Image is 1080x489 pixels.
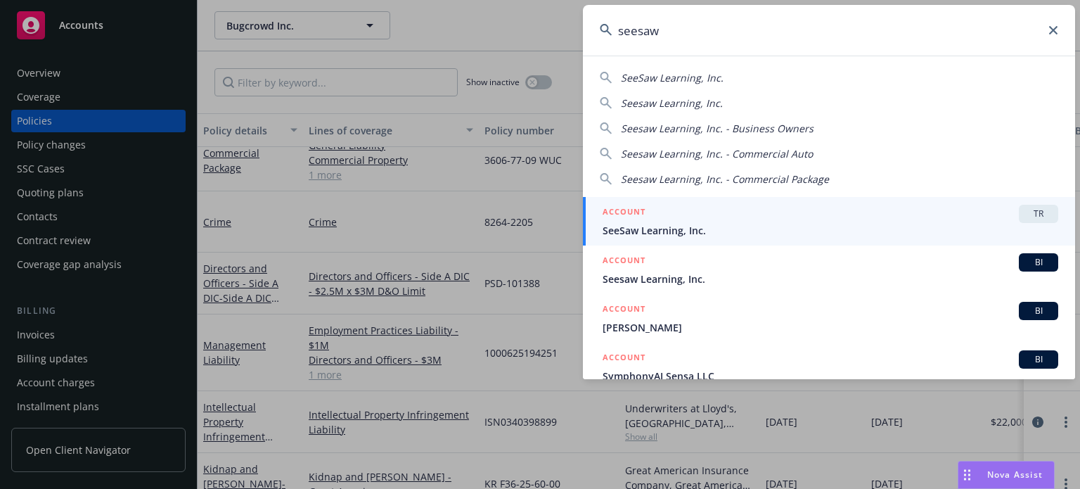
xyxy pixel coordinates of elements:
input: Search... [583,5,1075,56]
h5: ACCOUNT [603,205,645,222]
span: SeeSaw Learning, Inc. [603,223,1058,238]
span: Seesaw Learning, Inc. [603,272,1058,286]
a: ACCOUNTTRSeeSaw Learning, Inc. [583,197,1075,246]
h5: ACCOUNT [603,253,645,270]
h5: ACCOUNT [603,350,645,367]
span: SymphonyAI Sensa LLC [603,369,1058,383]
span: Seesaw Learning, Inc. - Commercial Auto [621,147,813,160]
span: [PERSON_NAME] [603,320,1058,335]
button: Nova Assist [958,461,1055,489]
span: Seesaw Learning, Inc. - Commercial Package [621,172,829,186]
span: Nova Assist [987,469,1043,481]
div: Drag to move [958,462,976,488]
a: ACCOUNTBISeesaw Learning, Inc. [583,246,1075,294]
span: TR [1024,208,1053,220]
span: SeeSaw Learning, Inc. [621,71,724,84]
span: BI [1024,305,1053,317]
span: BI [1024,256,1053,269]
span: Seesaw Learning, Inc. - Business Owners [621,122,814,135]
span: Seesaw Learning, Inc. [621,96,723,110]
a: ACCOUNTBI[PERSON_NAME] [583,294,1075,343]
a: ACCOUNTBISymphonyAI Sensa LLC [583,343,1075,391]
span: BI [1024,353,1053,366]
h5: ACCOUNT [603,302,645,319]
